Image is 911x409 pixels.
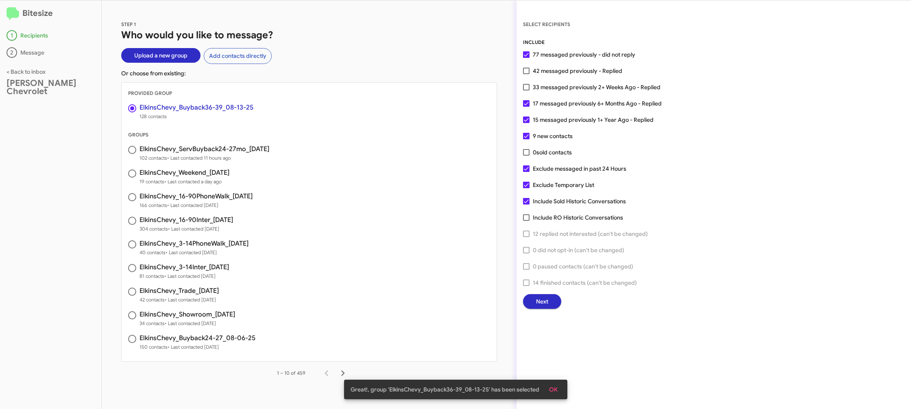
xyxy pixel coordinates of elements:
button: Upload a new group [121,48,201,63]
h3: ElkinsChevy_3-14Inter_[DATE] [139,264,229,270]
div: 1 – 10 of 459 [277,369,305,377]
div: INCLUDE [523,38,904,46]
span: • Last contacted [DATE] [165,297,216,303]
button: Next [523,294,561,309]
h3: ElkinsChevy_16-90Inter_[DATE] [139,217,233,223]
h3: ElkinsChevy_Trade_[DATE] [139,288,219,294]
span: • Last contacted [DATE] [165,320,216,326]
div: PROVIDED GROUP [122,89,497,97]
span: Include Sold Historic Conversations [533,196,626,206]
span: • Last contacted 11 hours ago [167,155,231,161]
span: 14 finished contacts (can't be changed) [533,278,637,288]
span: STEP 1 [121,21,136,27]
span: Upload a new group [134,48,187,63]
span: • Last contacted [DATE] [168,226,219,232]
span: • Last contacted [DATE] [166,249,217,255]
span: Exclude messaged in past 24 Hours [533,164,626,174]
span: • Last contacted [DATE] [164,273,216,279]
span: 12 replied not interested (can't be changed) [533,229,648,239]
div: [PERSON_NAME] Chevrolet [7,79,95,95]
span: 9 new contacts [533,131,573,141]
span: • Last contacted [DATE] [168,344,219,350]
span: 304 contacts [139,225,233,233]
div: Message [7,47,95,58]
a: < Back to inbox [7,68,46,75]
h3: ElkinsChevy_3-14PhoneWalk_[DATE] [139,240,248,247]
p: Or choose from existing: [121,69,497,77]
span: 77 messaged previously - did not reply [533,50,635,59]
span: 19 contacts [139,178,229,186]
h2: Bitesize [7,7,95,20]
span: 128 contacts [139,112,253,121]
button: OK [543,382,564,397]
h3: ElkinsChevy_Showroom_[DATE] [139,311,235,318]
span: 81 contacts [139,272,229,280]
span: 166 contacts [139,201,253,209]
h3: ElkinsChevy_Buyback36-39_08-13-25 [139,104,253,111]
span: 42 messaged previously - Replied [533,66,622,76]
span: 0 paused contacts (can't be changed) [533,262,633,271]
span: 15 messaged previously 1+ Year Ago - Replied [533,115,654,125]
span: 0 [533,147,572,157]
img: logo-minimal.svg [7,7,19,20]
span: Great!, group 'ElkinsChevy_Buyback36-39_08-13-25' has been selected [351,385,539,394]
span: Next [536,294,548,309]
button: Add contacts directly [204,48,272,64]
button: Next page [335,365,351,381]
h3: ElkinsChevy_Buyback24-27_08-06-25 [139,335,255,341]
span: Exclude Temporary List [533,180,594,190]
span: 0 did not opt-in (can't be changed) [533,245,624,255]
span: sold contacts [536,149,572,156]
span: 102 contacts [139,154,269,162]
div: 1 [7,30,17,41]
span: 17 messaged previously 6+ Months Ago - Replied [533,99,662,108]
div: 2 [7,47,17,58]
h3: ElkinsChevy_Weekend_[DATE] [139,169,229,176]
span: SELECT RECIPIENTS [523,21,570,27]
span: 33 messaged previously 2+ Weeks Ago - Replied [533,82,660,92]
span: 42 contacts [139,296,219,304]
span: 150 contacts [139,343,255,351]
h3: ElkinsChevy_16-90PhoneWalk_[DATE] [139,193,253,200]
span: • Last contacted a day ago [164,178,222,185]
span: OK [549,382,558,397]
span: 40 contacts [139,248,248,257]
span: 34 contacts [139,319,235,328]
button: Previous page [318,365,335,381]
div: GROUPS [122,131,497,139]
h1: Who would you like to message? [121,29,497,42]
div: Recipients [7,30,95,41]
span: Include RO Historic Conversations [533,213,623,222]
h3: ElkinsChevy_ServBuyback24-27mo_[DATE] [139,146,269,152]
span: • Last contacted [DATE] [167,202,218,208]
